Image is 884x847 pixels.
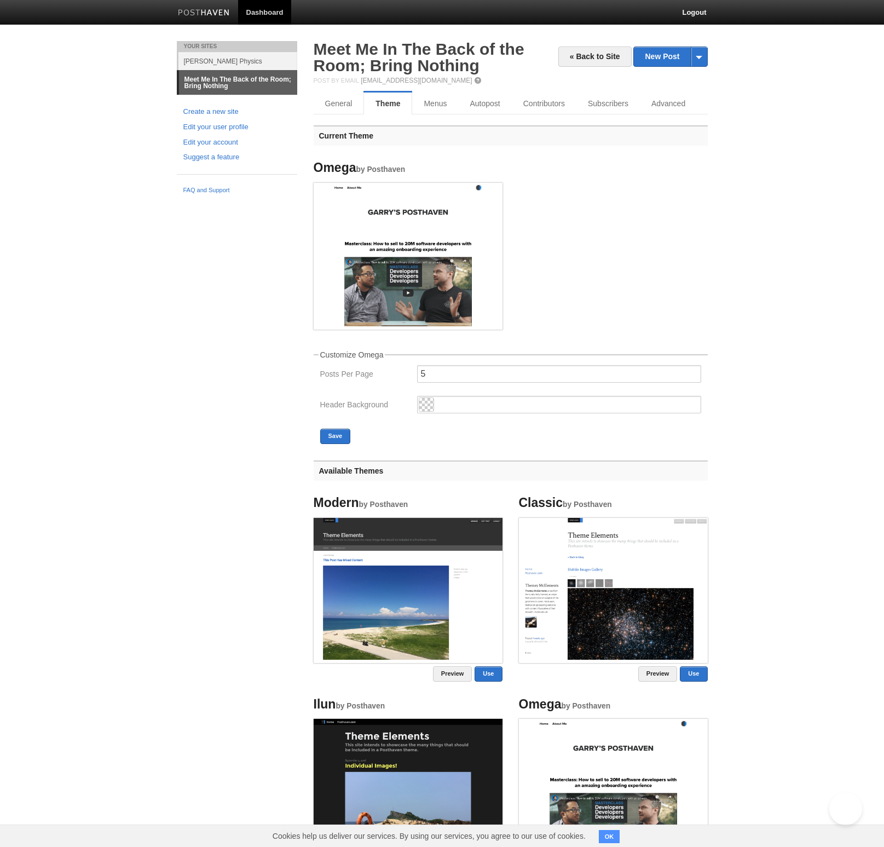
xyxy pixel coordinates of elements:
span: Cookies help us deliver our services. By using our services, you agree to our use of cookies. [262,825,597,847]
span: Post by Email [314,77,359,84]
a: Advanced [640,93,697,114]
button: Save [320,429,351,444]
a: Edit your user profile [183,122,291,133]
label: Header Background [320,401,411,411]
img: Screenshot [314,183,502,326]
a: Menus [412,93,458,114]
h3: Current Theme [314,125,708,146]
a: Subscribers [576,93,640,114]
a: Preview [638,666,678,682]
h3: Available Themes [314,460,708,481]
iframe: Help Scout Beacon - Open [829,792,862,825]
a: Use [680,666,707,682]
small: by Posthaven [563,500,612,509]
small: by Posthaven [359,500,408,509]
h4: Ilun [314,698,502,711]
img: Screenshot [519,518,708,660]
label: Posts Per Page [320,370,411,381]
small: by Posthaven [561,702,610,710]
a: Meet Me In The Back of the Room; Bring Nothing [314,40,524,74]
a: Meet Me In The Back of the Room; Bring Nothing [179,71,297,95]
a: Preview [433,666,472,682]
h4: Modern [314,496,502,510]
a: Suggest a feature [183,152,291,163]
a: Use [475,666,502,682]
a: « Back to Site [558,47,632,67]
a: Create a new site [183,106,291,118]
button: OK [599,830,620,843]
a: [PERSON_NAME] Physics [178,52,297,70]
h4: Classic [519,496,708,510]
a: Contributors [512,93,576,114]
h4: Omega [314,161,502,175]
a: Edit your account [183,137,291,148]
a: General [314,93,364,114]
small: by Posthaven [336,702,385,710]
a: New Post [634,47,707,66]
a: FAQ and Support [183,186,291,195]
img: Posthaven-bar [178,9,230,18]
a: Autopost [458,93,511,114]
img: Screenshot [314,518,502,660]
legend: Customize Omega [319,351,385,359]
h4: Omega [519,698,708,711]
a: [EMAIL_ADDRESS][DOMAIN_NAME] [361,77,472,84]
a: Theme [363,93,412,114]
li: Your Sites [177,41,297,52]
small: by Posthaven [356,165,405,174]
